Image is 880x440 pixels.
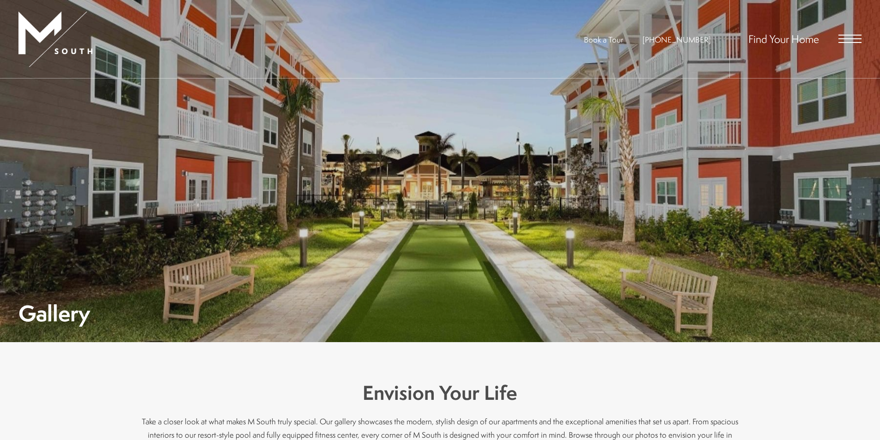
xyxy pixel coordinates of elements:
h3: Envision Your Life [140,379,740,407]
span: [PHONE_NUMBER] [643,34,711,45]
img: MSouth [18,12,92,67]
h1: Gallery [18,303,90,324]
button: Open Menu [838,35,862,43]
a: Find Your Home [748,31,819,46]
a: Book a Tour [584,34,623,45]
a: Call Us at 813-570-8014 [643,34,711,45]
